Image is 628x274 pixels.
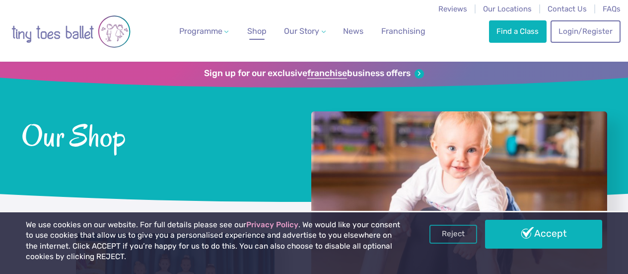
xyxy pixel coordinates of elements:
a: FAQs [603,4,621,13]
a: Franchising [377,21,429,41]
strong: franchise [307,68,347,79]
span: Shop [247,26,267,36]
a: Privacy Policy [246,220,298,229]
a: Reviews [438,4,467,13]
span: Programme [179,26,222,36]
a: Accept [485,220,602,249]
a: Find a Class [489,20,547,42]
span: Our Shop [21,116,285,153]
a: Programme [175,21,233,41]
img: tiny toes ballet [11,6,131,57]
a: Our Story [280,21,330,41]
span: Our Story [284,26,319,36]
p: We use cookies on our website. For full details please see our . We would like your consent to us... [26,220,401,263]
a: Login/Register [551,20,620,42]
span: News [343,26,363,36]
a: Shop [243,21,271,41]
a: News [339,21,367,41]
a: Contact Us [548,4,587,13]
a: Sign up for our exclusivefranchisebusiness offers [204,68,424,79]
a: Our Locations [483,4,532,13]
a: Reject [429,225,477,244]
span: Franchising [381,26,425,36]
